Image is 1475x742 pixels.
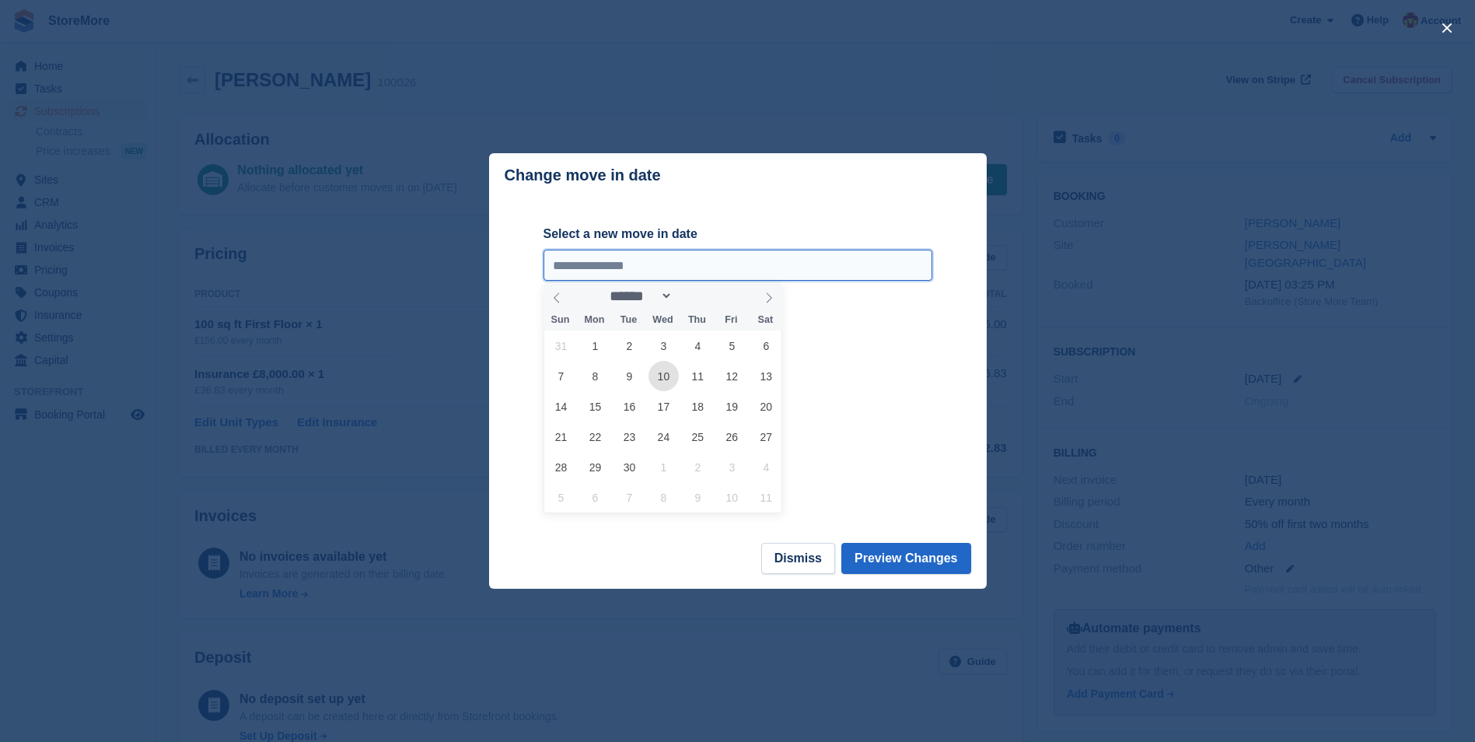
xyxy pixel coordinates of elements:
span: October 10, 2025 [717,482,747,513]
span: October 2, 2025 [683,452,713,482]
span: September 22, 2025 [580,422,610,452]
span: October 5, 2025 [546,482,576,513]
button: close [1435,16,1459,40]
span: September 28, 2025 [546,452,576,482]
input: Year [673,288,722,304]
span: September 16, 2025 [614,391,645,422]
span: Mon [577,315,611,325]
label: Select a new move in date [544,225,932,243]
span: Sun [544,315,578,325]
span: October 7, 2025 [614,482,645,513]
span: September 10, 2025 [648,361,679,391]
span: Thu [680,315,714,325]
span: September 3, 2025 [648,331,679,361]
p: Change move in date [505,166,661,184]
span: September 13, 2025 [751,361,781,391]
span: September 7, 2025 [546,361,576,391]
span: September 11, 2025 [683,361,713,391]
span: October 6, 2025 [580,482,610,513]
span: Sat [748,315,782,325]
span: September 2, 2025 [614,331,645,361]
span: September 8, 2025 [580,361,610,391]
span: September 20, 2025 [751,391,781,422]
span: September 1, 2025 [580,331,610,361]
span: Fri [714,315,748,325]
span: October 9, 2025 [683,482,713,513]
span: September 26, 2025 [717,422,747,452]
span: October 11, 2025 [751,482,781,513]
span: September 21, 2025 [546,422,576,452]
span: September 5, 2025 [717,331,747,361]
span: September 12, 2025 [717,361,747,391]
span: September 14, 2025 [546,391,576,422]
span: September 25, 2025 [683,422,713,452]
span: September 17, 2025 [648,391,679,422]
span: September 6, 2025 [751,331,781,361]
span: September 19, 2025 [717,391,747,422]
span: September 15, 2025 [580,391,610,422]
button: Dismiss [761,543,835,574]
span: October 3, 2025 [717,452,747,482]
span: September 24, 2025 [648,422,679,452]
button: Preview Changes [841,543,971,574]
select: Month [604,288,673,304]
span: September 30, 2025 [614,452,645,482]
span: September 27, 2025 [751,422,781,452]
span: October 4, 2025 [751,452,781,482]
span: Wed [645,315,680,325]
span: September 23, 2025 [614,422,645,452]
span: October 1, 2025 [648,452,679,482]
span: Tue [611,315,645,325]
span: September 18, 2025 [683,391,713,422]
span: October 8, 2025 [648,482,679,513]
span: August 31, 2025 [546,331,576,361]
span: September 4, 2025 [683,331,713,361]
span: September 9, 2025 [614,361,645,391]
span: September 29, 2025 [580,452,610,482]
